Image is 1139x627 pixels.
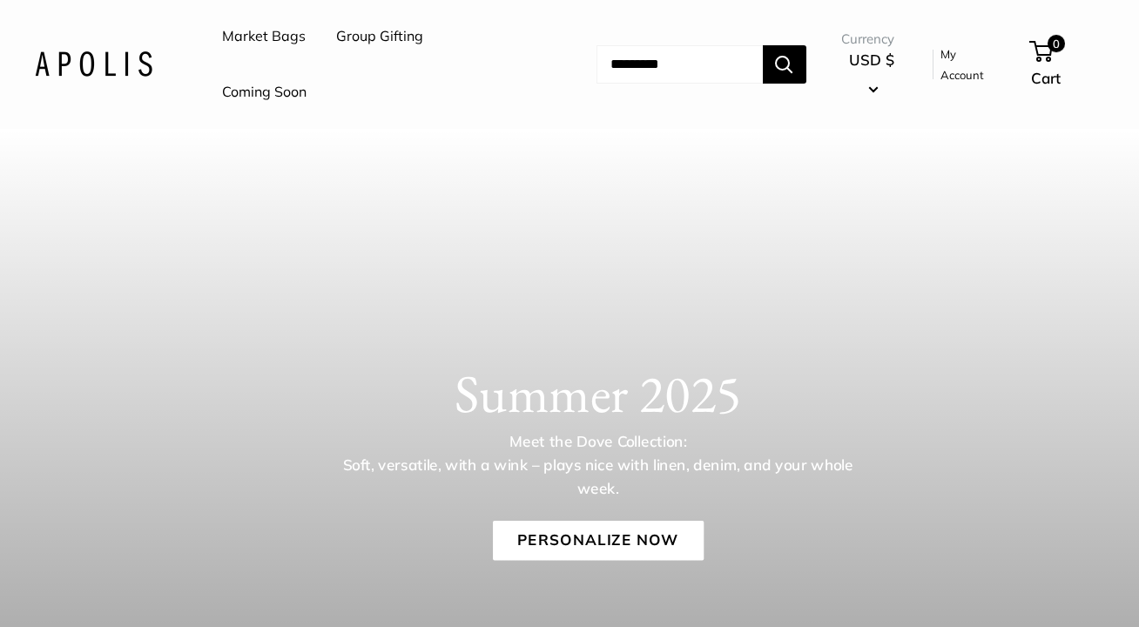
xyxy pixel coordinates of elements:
a: My Account [940,44,1001,86]
a: Group Gifting [336,24,423,50]
button: USD $ [841,46,903,102]
p: Meet the Dove Collection: Soft, versatile, with a wink – plays nice with linen, denim, and your w... [329,430,867,500]
a: 0 Cart [1031,37,1104,92]
span: Cart [1031,69,1061,87]
a: Coming Soon [222,79,307,105]
span: 0 [1048,35,1065,52]
h1: Summer 2025 [90,361,1106,424]
span: USD $ [849,51,894,69]
a: Personalize Now [493,521,704,561]
img: Apolis [35,51,152,77]
input: Search... [596,45,763,84]
a: Market Bags [222,24,306,50]
span: Currency [841,27,903,51]
button: Search [763,45,806,84]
